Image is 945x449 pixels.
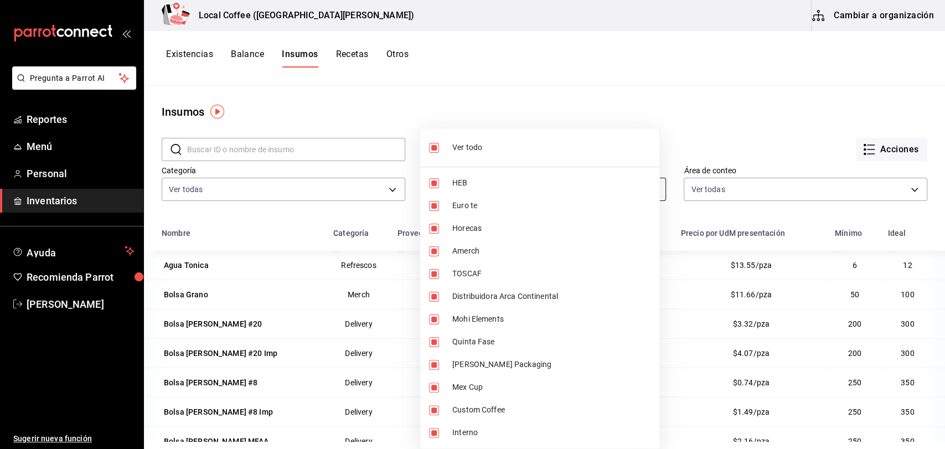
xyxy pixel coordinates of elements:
span: Distribuidora Arca Continental [452,291,650,302]
span: [PERSON_NAME] Packaging [452,359,650,370]
span: Mohi Elements [452,313,650,325]
span: Horecas [452,223,650,234]
span: Custom Coffee [452,404,650,416]
span: Interno [452,427,650,438]
span: Amerch [452,245,650,257]
span: Mex Cup [452,381,650,393]
img: Tooltip marker [210,105,224,118]
span: HEB [452,177,650,189]
span: Euro te [452,200,650,211]
span: Ver todo [452,142,650,153]
span: TOSCAF [452,268,650,280]
span: Quinta Fase [452,336,650,348]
